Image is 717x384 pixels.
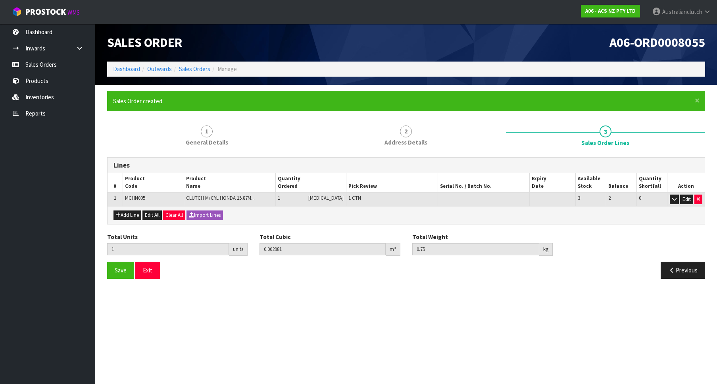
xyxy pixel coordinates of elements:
[667,173,705,192] th: Action
[576,173,606,192] th: Available Stock
[600,125,611,137] span: 3
[308,195,344,201] span: [MEDICAL_DATA]
[608,195,611,201] span: 2
[695,95,700,106] span: ×
[412,243,539,255] input: Total Weight
[107,233,138,241] label: Total Units
[201,125,213,137] span: 1
[278,195,280,201] span: 1
[229,243,248,256] div: units
[661,262,705,279] button: Previous
[113,210,141,220] button: Add Line
[163,210,185,220] button: Clear All
[217,65,237,73] span: Manage
[384,138,427,147] span: Address Details
[113,97,162,105] span: Sales Order created
[107,35,182,50] span: Sales Order
[125,195,145,201] span: MCHN005
[662,8,702,15] span: Australianclutch
[186,210,223,220] button: Import Lines
[609,35,705,50] span: A06-ORD0008055
[276,173,346,192] th: Quantity Ordered
[123,173,184,192] th: Product Code
[539,243,553,256] div: kg
[115,266,127,274] span: Save
[348,195,361,201] span: 1 CTN
[581,139,629,147] span: Sales Order Lines
[637,173,667,192] th: Quantity Shortfall
[113,162,699,169] h3: Lines
[680,195,693,204] button: Edit
[12,7,22,17] img: cube-alt.png
[179,65,210,73] a: Sales Orders
[107,262,134,279] button: Save
[585,8,636,14] strong: A06 - ACS NZ PTY LTD
[186,138,228,147] span: General Details
[67,9,80,16] small: WMS
[135,262,160,279] button: Exit
[142,210,162,220] button: Edit All
[412,233,448,241] label: Total Weight
[386,243,400,256] div: m³
[639,195,641,201] span: 0
[578,195,580,201] span: 3
[114,195,116,201] span: 1
[400,125,412,137] span: 2
[113,65,140,73] a: Dashboard
[346,173,438,192] th: Pick Review
[606,173,637,192] th: Balance
[260,243,385,255] input: Total Cubic
[107,151,705,285] span: Sales Order Lines
[147,65,172,73] a: Outwards
[108,173,123,192] th: #
[25,7,66,17] span: ProStock
[438,173,530,192] th: Serial No. / Batch No.
[107,243,229,255] input: Total Units
[260,233,290,241] label: Total Cubic
[186,195,255,201] span: CLUTCH M/CYL HONDA 15.87M...
[530,173,576,192] th: Expiry Date
[184,173,276,192] th: Product Name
